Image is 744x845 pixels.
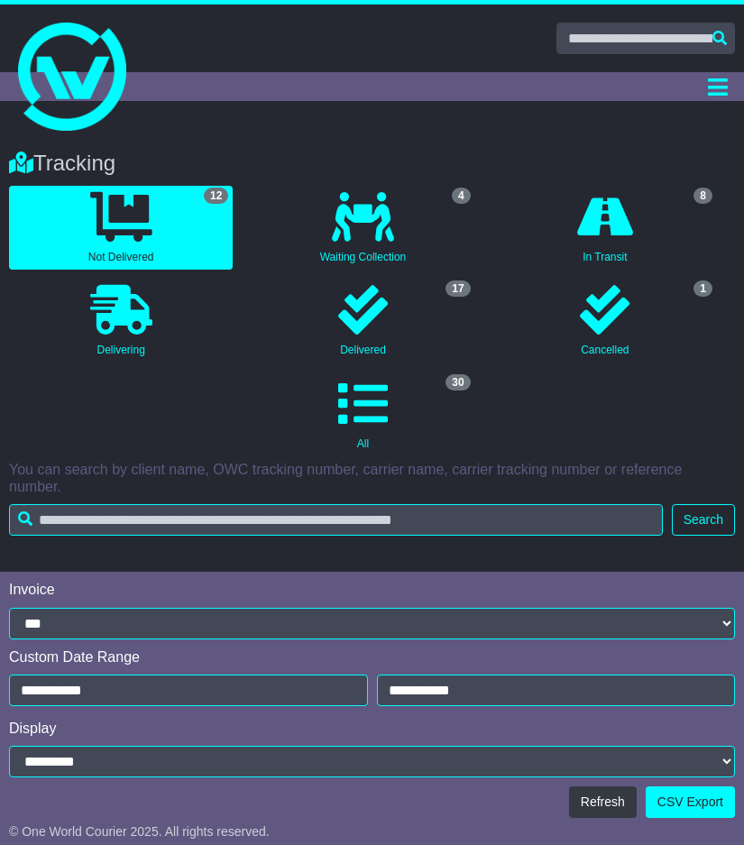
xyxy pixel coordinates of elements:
a: 30 All [251,372,474,456]
a: 4 Waiting Collection [251,186,474,270]
a: 12 Not Delivered [9,186,233,270]
p: You can search by client name, OWC tracking number, carrier name, carrier tracking number or refe... [9,461,735,495]
span: 17 [445,280,470,297]
a: Delivering [9,279,233,363]
button: Search [672,504,735,536]
button: Toggle navigation [700,72,735,101]
span: © One World Courier 2025. All rights reserved. [9,824,270,839]
span: 1 [693,280,712,297]
span: 30 [445,374,470,390]
div: Display [9,720,735,737]
a: CSV Export [646,786,735,818]
button: Refresh [569,786,637,818]
div: Invoice [9,581,735,598]
a: 1 Cancelled [493,279,717,363]
div: Custom Date Range [9,648,735,666]
span: 12 [204,188,228,204]
a: 8 In Transit [493,186,717,270]
span: 4 [452,188,471,204]
span: 8 [693,188,712,204]
a: 17 Delivered [251,279,474,363]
